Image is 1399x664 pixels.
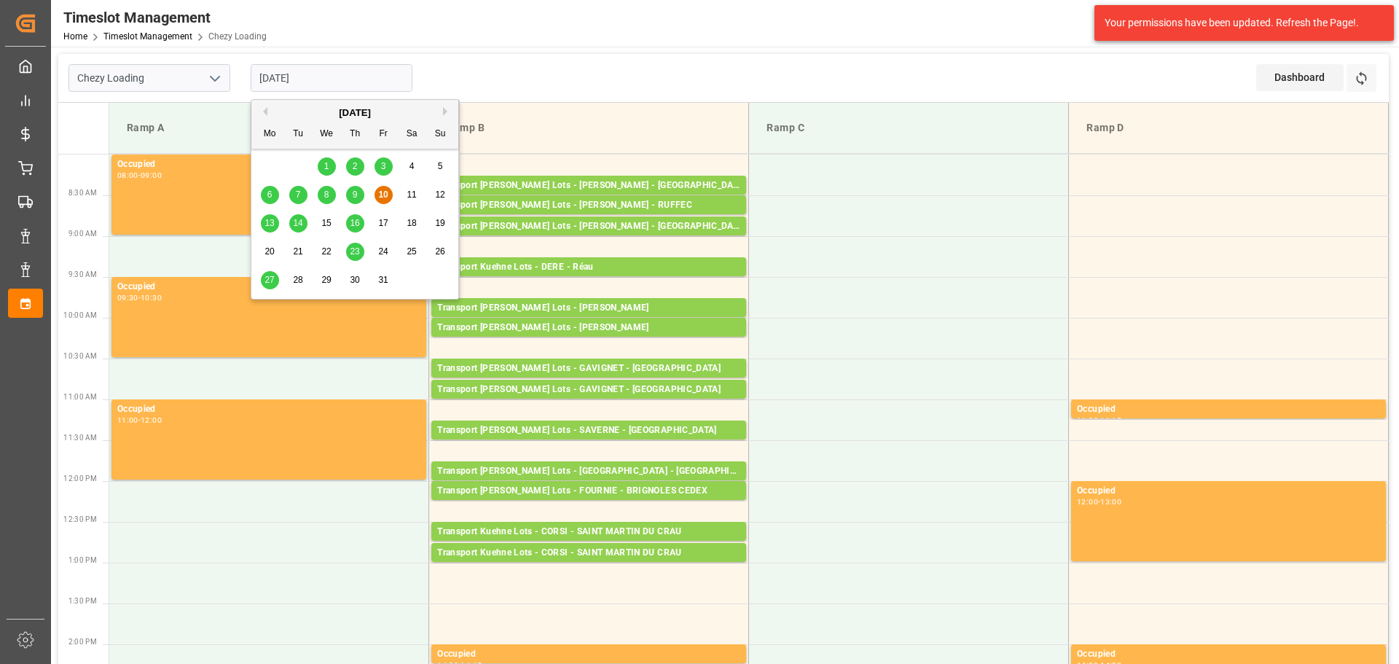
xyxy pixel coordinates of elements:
[437,499,740,511] div: Pallets: 3,TU: 112,City: BRIGNOLES CEDEX,Arrival: [DATE] 00:00:00
[375,214,393,233] div: Choose Friday, October 17th, 2025
[1098,499,1100,505] div: -
[117,294,138,301] div: 09:30
[437,561,740,573] div: Pallets: ,TU: 15,City: [GEOGRAPHIC_DATA][PERSON_NAME],Arrival: [DATE] 00:00:00
[261,214,279,233] div: Choose Monday, October 13th, 2025
[443,107,452,116] button: Next Month
[435,218,444,228] span: 19
[403,186,421,204] div: Choose Saturday, October 11th, 2025
[138,172,141,179] div: -
[117,157,420,172] div: Occupied
[346,271,364,289] div: Choose Thursday, October 30th, 2025
[437,316,740,328] div: Pallets: 17,TU: 612,City: CARQUEFOU,Arrival: [DATE] 00:00:00
[403,125,421,144] div: Sa
[289,271,307,289] div: Choose Tuesday, October 28th, 2025
[437,275,740,287] div: Pallets: 3,TU: 87,City: [GEOGRAPHIC_DATA],Arrival: [DATE] 00:00:00
[375,186,393,204] div: Choose Friday, October 10th, 2025
[437,321,740,335] div: Transport [PERSON_NAME] Lots - [PERSON_NAME]
[293,218,302,228] span: 14
[346,186,364,204] div: Choose Thursday, October 9th, 2025
[431,186,450,204] div: Choose Sunday, October 12th, 2025
[353,161,358,171] span: 2
[350,275,359,285] span: 30
[1077,499,1098,505] div: 12:00
[350,246,359,257] span: 23
[378,246,388,257] span: 24
[63,434,97,442] span: 11:30 AM
[437,647,740,662] div: Occupied
[437,193,740,206] div: Pallets: ,TU: 41,City: [GEOGRAPHIC_DATA],Arrival: [DATE] 00:00:00
[117,417,138,423] div: 11:00
[403,243,421,261] div: Choose Saturday, October 25th, 2025
[318,157,336,176] div: Choose Wednesday, October 1st, 2025
[378,190,388,200] span: 10
[68,189,97,197] span: 8:30 AM
[289,243,307,261] div: Choose Tuesday, October 21st, 2025
[403,214,421,233] div: Choose Saturday, October 18th, 2025
[141,294,162,301] div: 10:30
[437,301,740,316] div: Transport [PERSON_NAME] Lots - [PERSON_NAME]
[251,106,458,120] div: [DATE]
[1081,114,1376,141] div: Ramp D
[346,157,364,176] div: Choose Thursday, October 2nd, 2025
[437,383,740,397] div: Transport [PERSON_NAME] Lots - GAVIGNET - [GEOGRAPHIC_DATA]
[407,246,416,257] span: 25
[437,376,740,388] div: Pallets: 19,TU: 280,City: [GEOGRAPHIC_DATA],Arrival: [DATE] 00:00:00
[141,172,162,179] div: 09:00
[259,107,267,116] button: Previous Month
[251,64,412,92] input: DD-MM-YYYY
[117,172,138,179] div: 08:00
[407,190,416,200] span: 11
[1100,417,1121,423] div: 11:15
[438,161,443,171] span: 5
[267,190,273,200] span: 6
[437,234,740,246] div: Pallets: ,TU: 444,City: [GEOGRAPHIC_DATA],Arrival: [DATE] 00:00:00
[403,157,421,176] div: Choose Saturday, October 4th, 2025
[378,218,388,228] span: 17
[437,423,740,438] div: Transport [PERSON_NAME] Lots - SAVERNE - [GEOGRAPHIC_DATA]
[431,214,450,233] div: Choose Sunday, October 19th, 2025
[431,157,450,176] div: Choose Sunday, October 5th, 2025
[437,362,740,376] div: Transport [PERSON_NAME] Lots - GAVIGNET - [GEOGRAPHIC_DATA]
[261,125,279,144] div: Mo
[293,275,302,285] span: 28
[346,243,364,261] div: Choose Thursday, October 23rd, 2025
[63,31,87,42] a: Home
[375,243,393,261] div: Choose Friday, October 24th, 2025
[353,190,358,200] span: 9
[441,114,737,141] div: Ramp B
[63,515,97,523] span: 12:30 PM
[435,246,444,257] span: 26
[437,539,740,552] div: Pallets: ,TU: 66,City: [GEOGRAPHIC_DATA][PERSON_NAME],Arrival: [DATE] 00:00:00
[121,114,417,141] div: Ramp A
[138,417,141,423] div: -
[1256,64,1344,91] div: Dashboard
[437,546,740,561] div: Transport Kuehne Lots - CORSI - SAINT MARTIN DU CRAU
[68,638,97,646] span: 2:00 PM
[141,417,162,423] div: 12:00
[63,311,97,319] span: 10:00 AM
[321,275,331,285] span: 29
[63,474,97,483] span: 12:00 PM
[375,271,393,289] div: Choose Friday, October 31st, 2025
[264,275,274,285] span: 27
[409,161,415,171] span: 4
[437,213,740,225] div: Pallets: 1,TU: 357,City: RUFFEC,Arrival: [DATE] 00:00:00
[431,125,450,144] div: Su
[103,31,192,42] a: Timeslot Management
[264,218,274,228] span: 13
[437,484,740,499] div: Transport [PERSON_NAME] Lots - FOURNIE - BRIGNOLES CEDEX
[1105,15,1373,31] div: Your permissions have been updated. Refresh the Page!.
[318,186,336,204] div: Choose Wednesday, October 8th, 2025
[68,64,230,92] input: Type to search/select
[381,161,386,171] span: 3
[68,270,97,278] span: 9:30 AM
[321,218,331,228] span: 15
[324,161,329,171] span: 1
[1077,402,1380,417] div: Occupied
[437,464,740,479] div: Transport [PERSON_NAME] Lots - [GEOGRAPHIC_DATA] - [GEOGRAPHIC_DATA]
[289,186,307,204] div: Choose Tuesday, October 7th, 2025
[117,280,420,294] div: Occupied
[321,246,331,257] span: 22
[117,402,420,417] div: Occupied
[289,214,307,233] div: Choose Tuesday, October 14th, 2025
